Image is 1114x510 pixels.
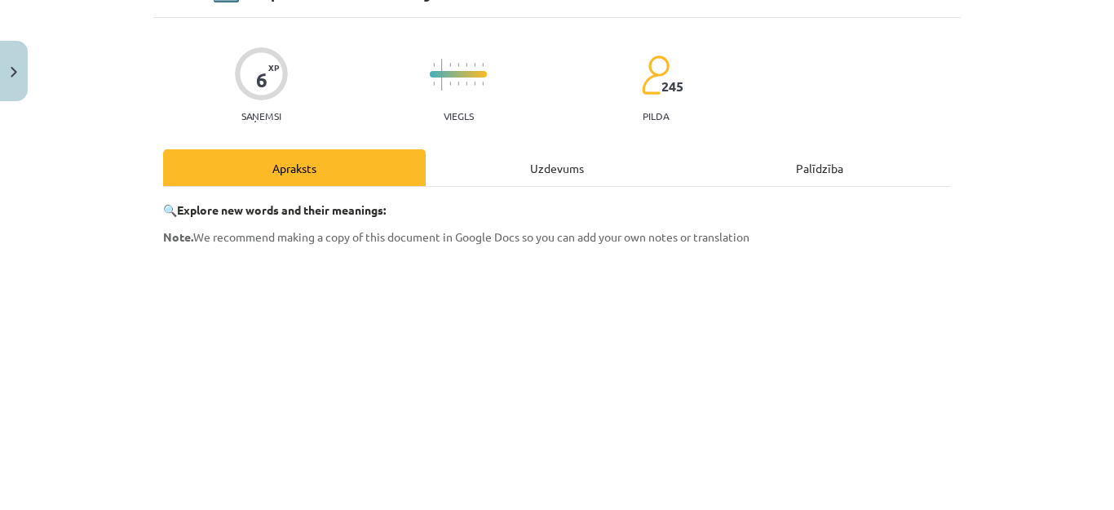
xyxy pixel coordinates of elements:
span: XP [268,63,279,72]
img: icon-short-line-57e1e144782c952c97e751825c79c345078a6d821885a25fce030b3d8c18986b.svg [458,63,459,67]
img: icon-short-line-57e1e144782c952c97e751825c79c345078a6d821885a25fce030b3d8c18986b.svg [474,82,475,86]
span: 245 [661,79,683,94]
div: Palīdzība [688,149,951,186]
img: icon-short-line-57e1e144782c952c97e751825c79c345078a6d821885a25fce030b3d8c18986b.svg [466,63,467,67]
img: icon-short-line-57e1e144782c952c97e751825c79c345078a6d821885a25fce030b3d8c18986b.svg [449,63,451,67]
img: icon-short-line-57e1e144782c952c97e751825c79c345078a6d821885a25fce030b3d8c18986b.svg [482,63,484,67]
img: students-c634bb4e5e11cddfef0936a35e636f08e4e9abd3cc4e673bd6f9a4125e45ecb1.svg [641,55,670,95]
p: Saņemsi [235,110,288,122]
img: icon-short-line-57e1e144782c952c97e751825c79c345078a6d821885a25fce030b3d8c18986b.svg [433,82,435,86]
img: icon-short-line-57e1e144782c952c97e751825c79c345078a6d821885a25fce030b3d8c18986b.svg [458,82,459,86]
img: icon-short-line-57e1e144782c952c97e751825c79c345078a6d821885a25fce030b3d8c18986b.svg [449,82,451,86]
strong: Explore new words and their meanings: [177,202,386,217]
p: Viegls [444,110,474,122]
div: Uzdevums [426,149,688,186]
img: icon-short-line-57e1e144782c952c97e751825c79c345078a6d821885a25fce030b3d8c18986b.svg [466,82,467,86]
img: icon-short-line-57e1e144782c952c97e751825c79c345078a6d821885a25fce030b3d8c18986b.svg [433,63,435,67]
img: icon-close-lesson-0947bae3869378f0d4975bcd49f059093ad1ed9edebbc8119c70593378902aed.svg [11,67,17,78]
img: icon-long-line-d9ea69661e0d244f92f715978eff75569469978d946b2353a9bb055b3ed8787d.svg [441,59,443,91]
p: pilda [643,110,669,122]
div: Apraksts [163,149,426,186]
strong: Note. [163,229,193,244]
img: icon-short-line-57e1e144782c952c97e751825c79c345078a6d821885a25fce030b3d8c18986b.svg [474,63,475,67]
img: icon-short-line-57e1e144782c952c97e751825c79c345078a6d821885a25fce030b3d8c18986b.svg [482,82,484,86]
div: 6 [256,69,267,91]
p: 🔍 [163,202,951,219]
span: We recommend making a copy of this document in Google Docs so you can add your own notes or trans... [163,229,749,244]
